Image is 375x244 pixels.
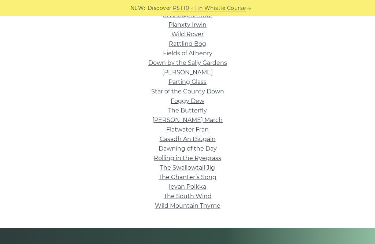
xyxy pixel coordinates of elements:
[159,145,217,152] a: Dawning of the Day
[155,202,220,209] a: Wild Mountain Thyme
[162,69,213,76] a: [PERSON_NAME]
[168,21,207,28] a: Planxty Irwin
[151,88,224,95] a: Star of the County Down
[173,4,246,12] a: PST10 - Tin Whistle Course
[160,136,216,143] a: Casadh An tSúgáin
[171,31,204,38] a: Wild Rover
[148,59,227,66] a: Down by the Sally Gardens
[154,155,221,162] a: Rolling in the Ryegrass
[130,4,145,12] span: NEW:
[168,107,207,114] a: The Butterfly
[169,40,206,47] a: Rattling Bog
[171,97,204,104] a: Foggy Dew
[159,174,216,181] a: The Chanter’s Song
[169,183,206,190] a: Ievan Polkka
[152,117,223,123] a: [PERSON_NAME] March
[163,50,212,57] a: Fields of Athenry
[166,126,209,133] a: Flatwater Fran
[168,78,207,85] a: Parting Glass
[148,4,172,12] span: Discover
[160,164,215,171] a: The Swallowtail Jig
[164,193,212,200] a: The South Wind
